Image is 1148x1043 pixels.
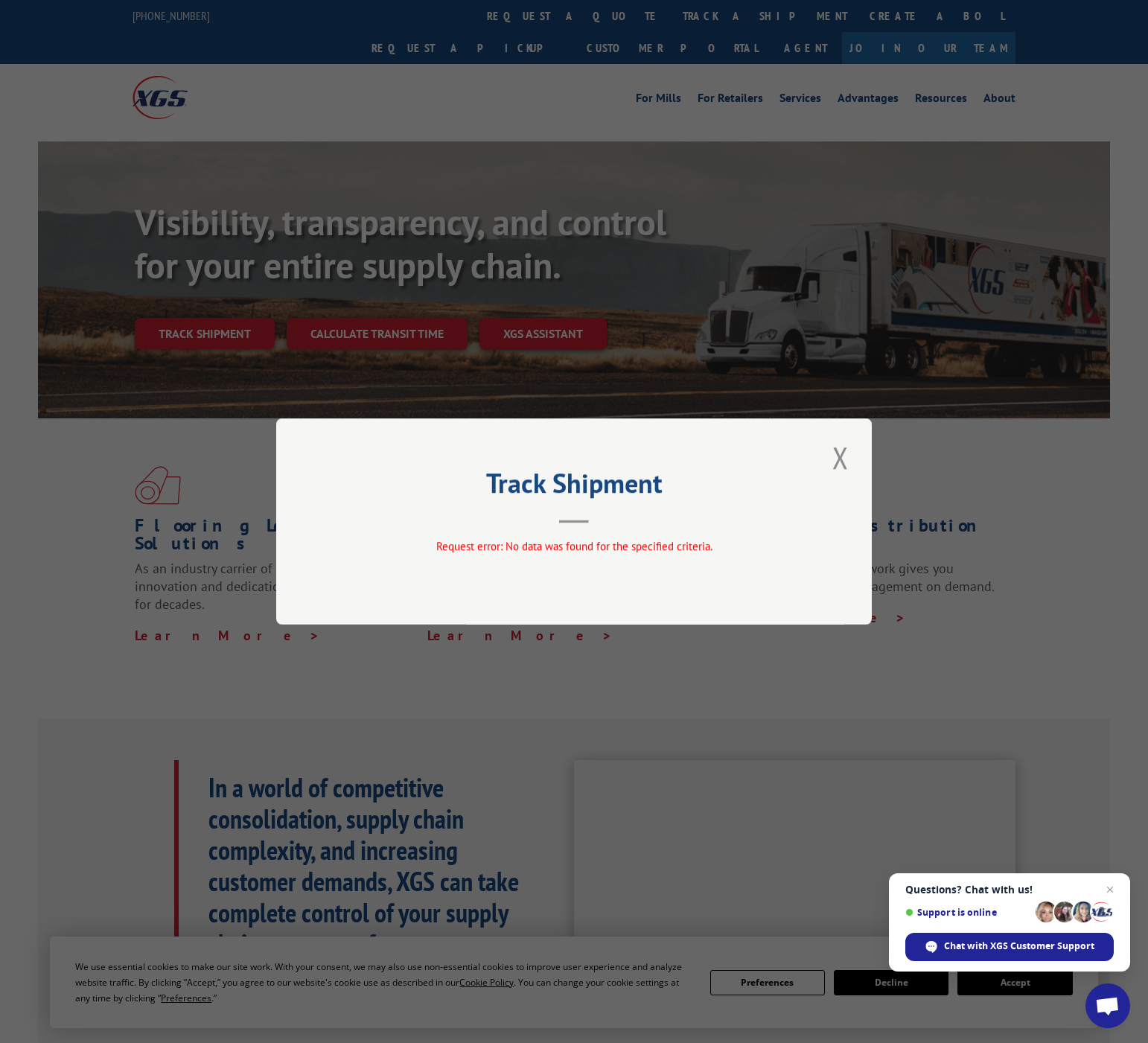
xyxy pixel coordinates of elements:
a: Open chat [1085,983,1130,1028]
button: Close modal [828,437,853,478]
span: Chat with XGS Customer Support [905,933,1114,961]
span: Request error: No data was found for the specified criteria. [436,539,712,553]
span: Chat with XGS Customer Support [944,940,1094,953]
span: Questions? Chat with us! [905,884,1114,896]
span: Support is online [905,907,1030,918]
h2: Track Shipment [351,473,797,501]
